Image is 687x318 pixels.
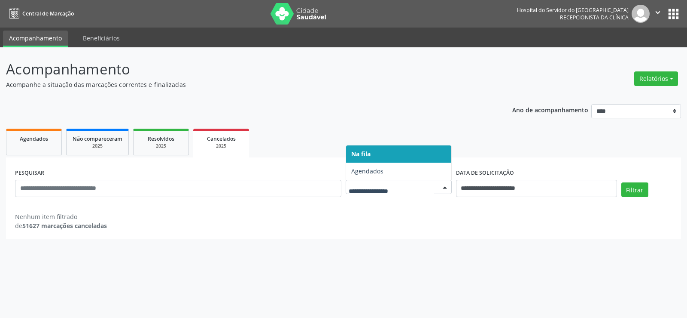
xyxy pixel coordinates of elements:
div: de [15,221,107,230]
span: Central de Marcação [22,10,74,17]
button: Relatórios [634,71,678,86]
label: DATA DE SOLICITAÇÃO [456,167,514,180]
span: Na fila [351,150,371,158]
div: 2025 [73,143,122,149]
span: Não compareceram [73,135,122,142]
strong: 51627 marcações canceladas [22,222,107,230]
i:  [653,8,663,17]
span: Recepcionista da clínica [560,14,629,21]
a: Beneficiários [77,31,126,46]
span: Agendados [351,167,383,175]
a: Acompanhamento [3,31,68,47]
a: Central de Marcação [6,6,74,21]
p: Acompanhe a situação das marcações correntes e finalizadas [6,80,478,89]
div: Nenhum item filtrado [15,212,107,221]
p: Acompanhamento [6,59,478,80]
img: img [632,5,650,23]
div: 2025 [140,143,182,149]
div: 2025 [199,143,243,149]
span: Agendados [20,135,48,142]
span: Resolvidos [148,135,174,142]
p: Ano de acompanhamento [512,104,588,115]
div: Hospital do Servidor do [GEOGRAPHIC_DATA] [517,6,629,14]
button: Filtrar [621,182,648,197]
button:  [650,5,666,23]
label: PESQUISAR [15,167,44,180]
span: Cancelados [207,135,236,142]
button: apps [666,6,681,22]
